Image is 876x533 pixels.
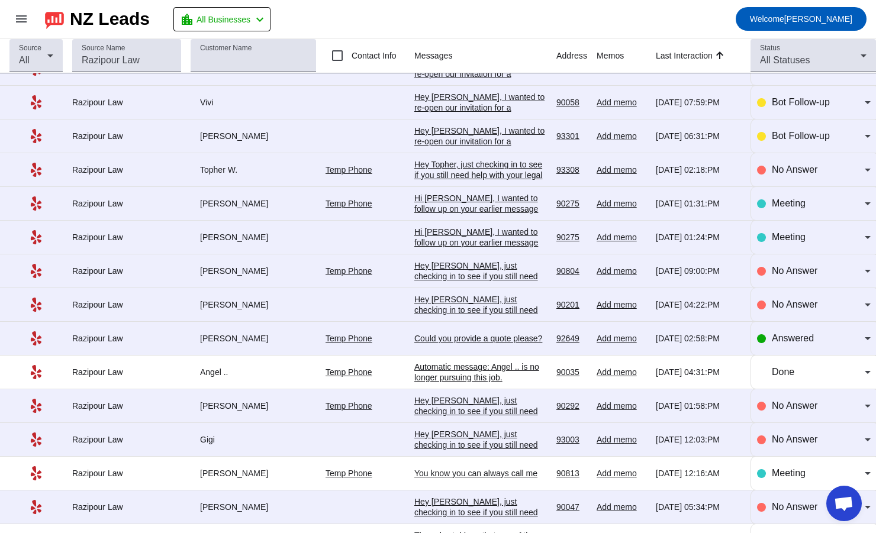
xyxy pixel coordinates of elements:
mat-icon: Yelp [29,399,43,413]
div: 93003 [556,434,587,445]
div: [PERSON_NAME] [191,333,316,344]
div: [DATE] 04:31:PM [656,367,741,377]
mat-icon: Yelp [29,432,43,447]
div: Hi [PERSON_NAME], I wanted to follow up on your earlier message regarding your potential legal co... [414,227,547,418]
div: Open chat [826,486,862,521]
mat-icon: Yelp [29,500,43,514]
div: Add memo [597,97,646,108]
div: [DATE] 02:18:PM [656,164,741,175]
div: Razipour Law [72,400,181,411]
mat-label: Source [19,44,41,52]
mat-icon: chevron_left [253,12,267,27]
div: Vivi [191,97,316,108]
div: Topher W. [191,164,316,175]
div: 92649 [556,333,587,344]
div: NZ Leads [70,11,150,27]
div: [PERSON_NAME] [191,400,316,411]
mat-label: Customer Name [200,44,252,52]
div: [DATE] 01:58:PM [656,400,741,411]
div: Hey [PERSON_NAME], I wanted to re-open our invitation for a consultation. Sometimes legal matters... [414,92,547,337]
div: Add memo [597,502,646,512]
mat-icon: Yelp [29,331,43,345]
a: Temp Phone [326,469,372,478]
span: No Answer [772,164,817,175]
mat-icon: Yelp [29,163,43,177]
div: [DATE] 09:00:PM [656,266,741,276]
div: Hi [PERSON_NAME], I wanted to follow up on your earlier message regarding your potential legal co... [414,193,547,385]
div: [DATE] 01:31:PM [656,198,741,209]
div: Razipour Law [72,97,181,108]
a: Temp Phone [326,367,372,377]
div: 90275 [556,198,587,209]
div: Angel .. [191,367,316,377]
mat-icon: Yelp [29,466,43,480]
span: Done [772,367,794,377]
div: 93301 [556,131,587,141]
div: 90275 [556,232,587,243]
span: [PERSON_NAME] [750,11,852,27]
div: 90813 [556,468,587,479]
span: Answered [772,333,814,343]
div: Razipour Law [72,333,181,344]
div: Add memo [597,299,646,310]
div: [PERSON_NAME] [191,468,316,479]
div: Add memo [597,131,646,141]
span: No Answer [772,299,817,309]
div: Gigi [191,434,316,445]
div: Could you provide a quote please? [414,333,547,344]
div: Razipour Law [72,198,181,209]
div: Razipour Law [72,164,181,175]
a: Temp Phone [326,199,372,208]
div: You know you can always call me [414,468,547,479]
div: Add memo [597,232,646,243]
mat-label: Status [760,44,780,52]
div: Add memo [597,367,646,377]
span: No Answer [772,502,817,512]
div: Automatic message: Angel .. is no longer pursuing this job. [414,361,547,383]
div: [DATE] 12:03:PM [656,434,741,445]
mat-icon: Yelp [29,264,43,278]
div: Razipour Law [72,131,181,141]
mat-icon: Yelp [29,129,43,143]
div: Hey Topher, just checking in to see if you still need help with your legal matter. This is our fi... [414,159,547,415]
mat-icon: menu [14,12,28,26]
a: Temp Phone [326,334,372,343]
mat-icon: Yelp [29,95,43,109]
div: Add memo [597,198,646,209]
span: Bot Follow-up [772,131,830,141]
th: Messages [414,38,556,73]
div: 90058 [556,97,587,108]
div: [PERSON_NAME] [191,131,316,141]
div: Razipour Law [72,468,181,479]
div: [DATE] 06:31:PM [656,131,741,141]
img: logo [45,9,64,29]
div: Hey [PERSON_NAME], just checking in to see if you still need help with your legal matter. This is... [414,260,547,516]
button: Welcome[PERSON_NAME] [736,7,867,31]
div: [PERSON_NAME] [191,266,316,276]
div: [PERSON_NAME] [191,299,316,310]
th: Address [556,38,597,73]
span: All Businesses [197,11,250,28]
div: [DATE] 04:22:PM [656,299,741,310]
span: Bot Follow-up [772,97,830,107]
div: Razipour Law [72,434,181,445]
mat-icon: Yelp [29,196,43,211]
div: Razipour Law [72,266,181,276]
div: [DATE] 07:59:PM [656,97,741,108]
div: [PERSON_NAME] [191,502,316,512]
div: Razipour Law [72,232,181,243]
span: Meeting [772,232,806,242]
div: 90047 [556,502,587,512]
th: Memos [597,38,656,73]
div: Last Interaction [656,50,713,62]
div: [PERSON_NAME] [191,198,316,209]
div: 90292 [556,400,587,411]
div: [PERSON_NAME] [191,232,316,243]
mat-icon: Yelp [29,298,43,312]
span: Welcome [750,14,784,24]
div: [DATE] 02:58:PM [656,333,741,344]
button: All Businesses [173,7,270,31]
input: Razipour Law [82,53,172,67]
div: 93308 [556,164,587,175]
a: Temp Phone [326,266,372,276]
